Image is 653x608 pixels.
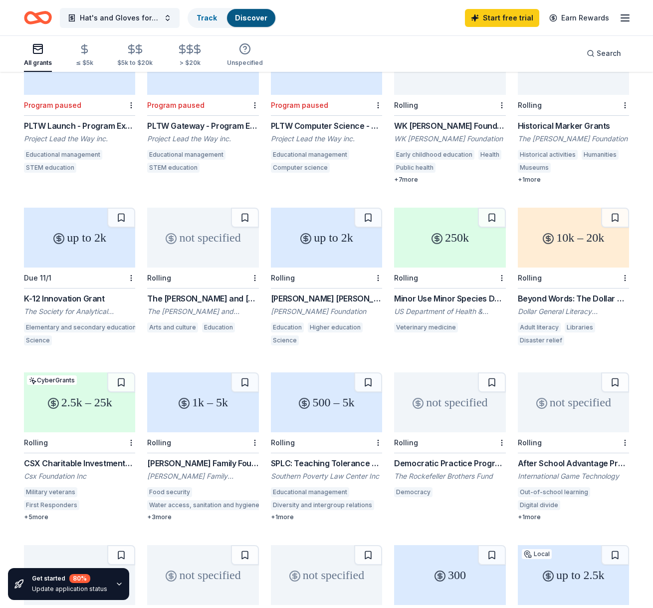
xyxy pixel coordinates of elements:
div: Rolling [518,438,542,447]
div: SPLC: Teaching Tolerance Educator Grants [271,457,382,469]
a: 1k – 5kRolling[PERSON_NAME] Family Foundation Grant[PERSON_NAME] Family FoundationFood securityWa... [147,372,258,521]
div: not specified [271,545,382,605]
div: The [PERSON_NAME] and [PERSON_NAME] [PERSON_NAME] Foundation [147,306,258,316]
div: Southern Poverty Law Center Inc [271,471,382,481]
div: Minor Use Minor Species Development of Drugs (R01) (351252) - FORECAST [394,293,505,304]
div: + 1 more [518,513,629,521]
div: [PERSON_NAME] Foundation [271,306,382,316]
div: Education [271,322,304,332]
div: Military veterans [24,487,77,497]
div: Csx Foundation Inc [24,471,135,481]
div: Educational management [147,150,225,160]
div: First Responders [24,500,79,510]
div: Digital divide [518,500,560,510]
div: Libraries [565,322,595,332]
div: CSX Charitable Investments- Pride in Service Grants [24,457,135,469]
a: 500 – 5kRollingSPLC: Teaching Tolerance Educator GrantsSouthern Poverty Law Center IncEducational... [271,372,382,521]
div: Unspecified [227,59,263,67]
div: Update application status [32,585,107,593]
div: 300 [394,545,505,605]
button: ≤ $5k [76,39,93,72]
div: + 1 more [271,513,382,521]
div: Democratic Practice Program [394,457,505,469]
div: Dollar General Literacy Foundation [518,306,629,316]
div: The Society for Analytical Chemists of [GEOGRAPHIC_DATA] and The Spectroscopy Society of [US_STATE] [24,306,135,316]
button: Unspecified [227,39,263,72]
div: Rolling [394,274,418,282]
div: 500 – 5k [271,372,382,432]
div: 10k – 20k [518,208,629,268]
a: 5kProgram pausedPLTW Gateway - Program Expansion (Design Conveyer Systems)Project Lead the Way in... [147,35,258,176]
div: Due 11/1 [24,274,51,282]
a: Track [197,13,217,22]
div: Veterinary medicine [394,322,458,332]
div: Rolling [147,438,171,447]
div: Arts and culture [147,322,198,332]
div: PLTW Launch - Program Expansion (Design Conveyer Systems) [24,120,135,132]
div: Museums [518,163,551,173]
div: Educational management [271,487,349,497]
div: ≤ $5k [76,59,93,67]
div: US Department of Health & Human Services: Food and Drug Administration (FDA) [394,306,505,316]
div: Rolling [271,274,295,282]
div: not specified [518,372,629,432]
div: + 5 more [24,513,135,521]
a: not specifiedRollingThe [PERSON_NAME] and [PERSON_NAME] [PERSON_NAME] Foundation GrantThe [PERSON... [147,208,258,335]
div: Educational management [24,150,102,160]
div: not specified [147,208,258,268]
div: Out-of-school learning [518,487,590,497]
div: PLTW Computer Science - Program Expansion (Design Conveyer Systems) [271,120,382,132]
div: Diversity and intergroup relations [271,500,374,510]
div: [PERSON_NAME] [PERSON_NAME] [271,293,382,304]
a: not specifiedRollingHistorical Marker GrantsThe [PERSON_NAME] FoundationHistorical activitiesHuma... [518,35,629,184]
a: up to 2kRolling[PERSON_NAME] [PERSON_NAME][PERSON_NAME] FoundationEducationHigher educationScience [271,208,382,348]
a: 2.5k – 25kCyberGrantsRollingCSX Charitable Investments- Pride in Service GrantsCsx Foundation Inc... [24,372,135,521]
div: Project Lead the Way inc. [271,134,382,144]
div: Program paused [24,101,81,109]
div: STEM education [147,163,200,173]
div: International Game Technology [518,471,629,481]
a: not specifiedRollingWK [PERSON_NAME] Foundation GrantWK [PERSON_NAME] FoundationEarly childhood e... [394,35,505,184]
div: Adult literacy [518,322,561,332]
div: Early childhood education [394,150,474,160]
div: Computer science [271,163,330,173]
div: > $20k [177,59,203,67]
div: 80 % [69,574,90,583]
span: Hat's and Gloves for Kids [80,12,160,24]
div: Get started [32,574,107,583]
button: Search [579,43,629,63]
a: Discover [235,13,267,22]
div: Beyond Words: The Dollar General School Library Relief Program [518,293,629,304]
div: [PERSON_NAME] Family Foundation Grant [147,457,258,469]
span: Search [597,47,621,59]
div: PLTW Gateway - Program Expansion (Design Conveyer Systems) [147,120,258,132]
button: $5k to $20k [117,39,153,72]
div: After School Advantage Program [518,457,629,469]
button: > $20k [177,39,203,72]
div: Rolling [147,274,171,282]
div: The [PERSON_NAME] and [PERSON_NAME] [PERSON_NAME] Foundation Grant [147,293,258,304]
a: 5kProgram pausedPLTW Launch - Program Expansion (Design Conveyer Systems)Project Lead the Way inc... [24,35,135,176]
div: + 7 more [394,176,505,184]
div: not specified [394,372,505,432]
div: Humanities [582,150,619,160]
a: Start free trial [465,9,539,27]
a: 5kProgram pausedPLTW Computer Science - Program Expansion (Design Conveyer Systems)Project Lead t... [271,35,382,176]
div: Historical activities [518,150,578,160]
div: WK [PERSON_NAME] Foundation [394,134,505,144]
div: not specified [147,545,258,605]
a: 250kRollingMinor Use Minor Species Development of Drugs (R01) (351252) - FORECASTUS Department of... [394,208,505,335]
div: up to 2k [271,208,382,268]
div: Educational management [271,150,349,160]
div: Elementary and secondary education [24,322,138,332]
div: Local [522,549,552,559]
button: All grants [24,39,52,72]
div: Food security [147,487,192,497]
a: not specifiedRollingAfter School Advantage ProgramInternational Game TechnologyOut-of-school lear... [518,372,629,521]
div: + 1 more [518,176,629,184]
a: 10k – 20kRollingBeyond Words: The Dollar General School Library Relief ProgramDollar General Lite... [518,208,629,348]
div: Rolling [394,101,418,109]
div: Science [24,335,52,345]
div: Program paused [147,101,205,109]
div: Rolling [271,438,295,447]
